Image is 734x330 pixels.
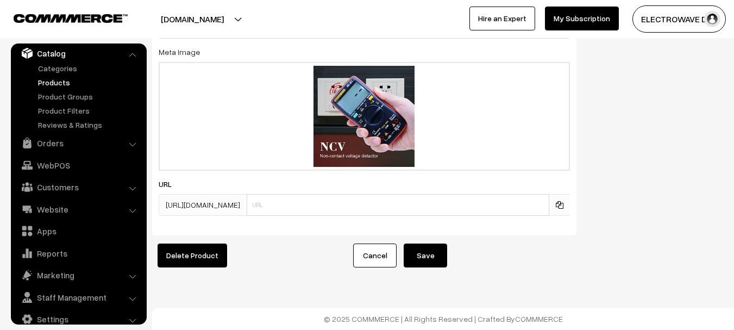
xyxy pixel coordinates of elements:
a: COMMMERCE [14,11,109,24]
a: Customers [14,177,143,197]
a: Categories [35,63,143,74]
a: Cancel [353,244,397,267]
footer: © 2025 COMMMERCE | All Rights Reserved | Crafted By [152,308,734,330]
a: My Subscription [545,7,619,30]
a: Website [14,200,143,219]
input: URL [247,194,549,216]
a: Products [35,77,143,88]
button: [DOMAIN_NAME] [123,5,262,33]
img: COMMMERCE [14,14,128,22]
a: Reports [14,244,143,263]
a: Staff Management [14,288,143,307]
a: Reviews & Ratings [35,119,143,130]
a: Apps [14,221,143,241]
button: ELECTROWAVE DE… [632,5,726,33]
button: Save [404,244,447,267]
a: Marketing [14,265,143,285]
span: [URL][DOMAIN_NAME] [159,194,247,216]
img: user [704,11,720,27]
a: Product Groups [35,91,143,102]
a: WebPOS [14,155,143,175]
a: Product Filters [35,105,143,116]
a: Settings [14,309,143,329]
label: Meta Image [159,46,200,58]
a: Catalog [14,43,143,63]
a: COMMMERCE [515,314,563,323]
a: Hire an Expert [469,7,535,30]
a: Orders [14,133,143,153]
button: Delete Product [158,244,227,267]
label: URL [159,178,185,190]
